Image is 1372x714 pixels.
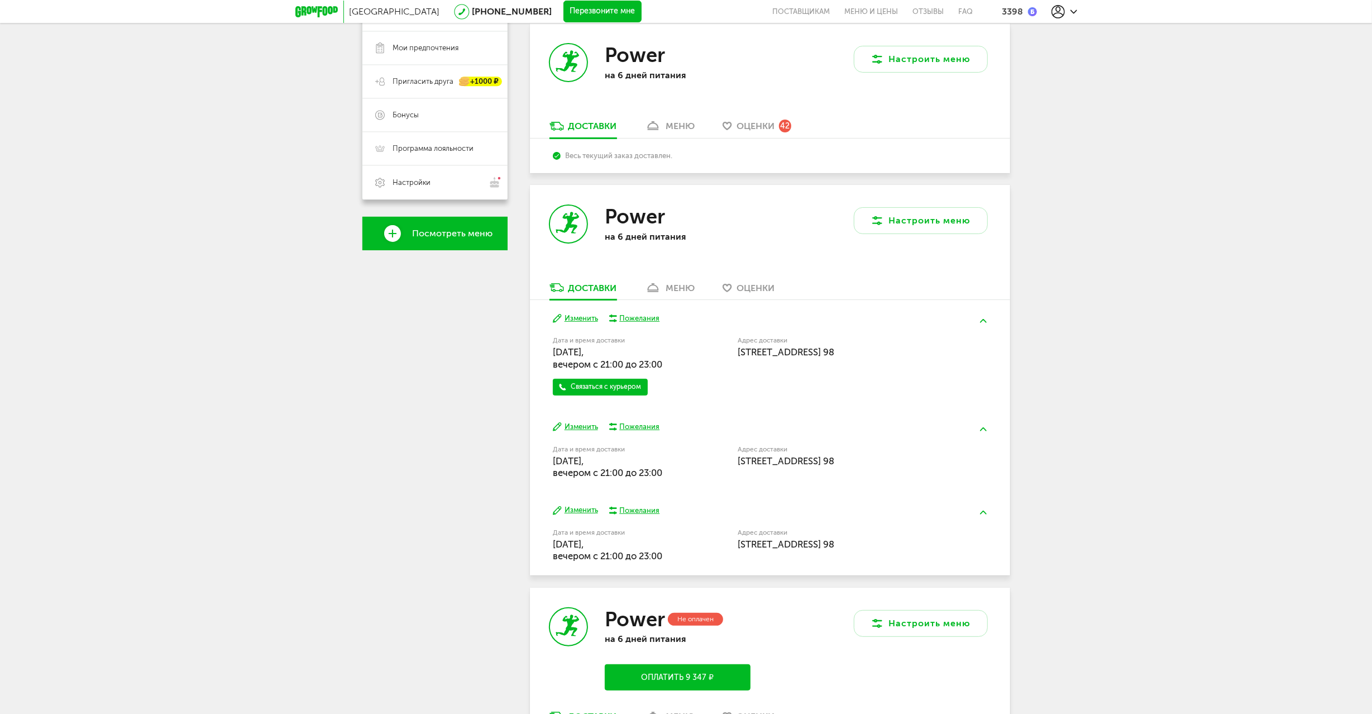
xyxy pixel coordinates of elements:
div: +1000 ₽ [460,77,502,87]
button: Настроить меню [854,46,988,73]
div: меню [666,121,695,131]
div: 42 [779,120,791,132]
a: Пригласить друга +1000 ₽ [362,65,508,98]
label: Дата и время доставки [553,446,681,453]
label: Адрес доставки [738,530,946,536]
a: Оценки 42 [717,120,797,138]
span: Оценки [737,121,775,131]
button: Пожелания [609,506,660,516]
img: arrow-up-green.5eb5f82.svg [980,511,987,515]
a: Связаться с курьером [553,379,648,396]
span: Оценки [737,283,775,293]
div: Не оплачен [668,613,723,626]
p: на 6 дней питания [605,231,750,242]
div: Доставки [568,283,617,293]
label: Дата и время доставки [553,530,681,536]
label: Дата и время доставки [553,337,681,344]
span: [STREET_ADDRESS] 98 [738,455,834,467]
a: Настройки [362,165,508,199]
div: меню [666,283,695,293]
a: Программа лояльности [362,132,508,165]
span: Мои предпочтения [393,43,459,53]
div: Пожелания [619,313,659,323]
span: Программа лояльности [393,144,474,154]
a: меню [639,120,700,138]
p: на 6 дней питания [605,70,750,80]
span: Пригласить друга [393,77,454,87]
img: arrow-up-green.5eb5f82.svg [980,319,987,323]
p: на 6 дней питания [605,634,750,644]
a: [PHONE_NUMBER] [472,6,552,17]
span: Посмотреть меню [413,229,493,239]
a: Мои предпочтения [362,31,508,65]
div: 3398 [1002,6,1024,17]
label: Адрес доставки [738,337,946,344]
span: [DATE], вечером c 21:00 до 23:00 [553,455,662,478]
button: Перезвоните мне [563,1,642,23]
label: Адрес доставки [738,446,946,453]
div: Пожелания [619,422,659,432]
span: [STREET_ADDRESS] 98 [738,346,834,358]
h3: Power [605,43,665,67]
span: Настройки [393,178,431,188]
span: Бонусы [393,110,419,120]
button: Настроить меню [854,610,988,637]
button: Изменить [553,505,598,516]
button: Настроить меню [854,207,988,234]
button: Пожелания [609,422,660,432]
button: Изменить [553,313,598,324]
a: Бонусы [362,98,508,132]
button: Изменить [553,422,598,432]
img: bonus_b.cdccf46.png [1028,7,1037,16]
span: [STREET_ADDRESS] 98 [738,539,834,550]
a: Посмотреть меню [362,217,508,250]
a: меню [639,282,700,299]
h3: Power [605,607,665,631]
button: Оплатить 9 347 ₽ [605,664,750,691]
div: Пожелания [619,506,659,516]
h3: Power [605,204,665,229]
span: [DATE], вечером c 21:00 до 23:00 [553,346,662,369]
img: arrow-up-green.5eb5f82.svg [980,427,987,431]
div: Доставки [568,121,617,131]
a: Оценки [717,282,780,299]
span: [GEOGRAPHIC_DATA] [350,6,440,17]
button: Пожелания [609,313,660,323]
a: Доставки [544,120,623,138]
a: Доставки [544,282,623,299]
span: [DATE], вечером c 21:00 до 23:00 [553,539,662,561]
div: Весь текущий заказ доставлен. [553,151,987,160]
